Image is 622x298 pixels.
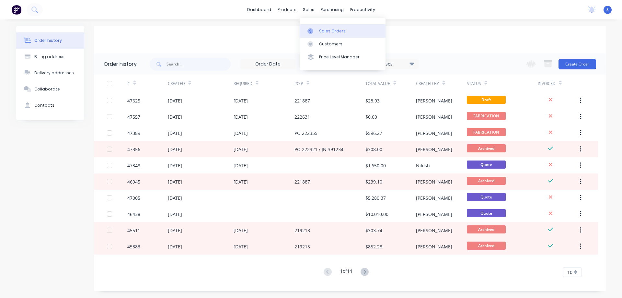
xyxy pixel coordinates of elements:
[467,75,538,92] div: Status
[416,162,430,169] div: Nilesh
[168,178,182,185] div: [DATE]
[567,269,572,276] span: 10
[467,81,481,87] div: Status
[365,130,382,137] div: $596.27
[347,5,378,15] div: productivity
[365,178,382,185] div: $239.10
[241,59,295,69] input: Order Date
[416,97,452,104] div: [PERSON_NAME]
[416,227,452,234] div: [PERSON_NAME]
[127,81,130,87] div: #
[467,225,506,233] span: Archived
[168,227,182,234] div: [DATE]
[294,81,303,87] div: PO #
[34,70,74,76] div: Delivery addresses
[365,243,382,250] div: $852.28
[294,146,343,153] div: PO 222321 / JN 391234
[127,97,140,104] div: 47625
[127,113,140,120] div: 47557
[416,211,452,218] div: [PERSON_NAME]
[168,195,182,201] div: [DATE]
[294,130,317,137] div: PO 222355
[416,178,452,185] div: [PERSON_NAME]
[168,211,182,218] div: [DATE]
[538,75,578,92] div: Invoiced
[168,75,234,92] div: Created
[168,146,182,153] div: [DATE]
[606,7,609,13] span: S
[416,130,452,137] div: [PERSON_NAME]
[234,97,248,104] div: [DATE]
[127,227,140,234] div: 45511
[234,243,248,250] div: [DATE]
[168,81,185,87] div: Created
[538,81,556,87] div: Invoiced
[300,5,317,15] div: sales
[365,195,386,201] div: $5,280.37
[244,5,274,15] a: dashboard
[365,81,390,87] div: Total Value
[234,227,248,234] div: [DATE]
[467,161,506,169] span: Quote
[467,144,506,152] span: Archived
[127,243,140,250] div: 45383
[467,209,506,217] span: Quote
[300,38,386,51] a: Customers
[294,75,365,92] div: PO #
[127,162,140,169] div: 47348
[365,97,380,104] div: $28.93
[294,97,310,104] div: 221887
[12,5,21,15] img: Factory
[365,113,377,120] div: $0.00
[416,243,452,250] div: [PERSON_NAME]
[168,113,182,120] div: [DATE]
[34,38,62,43] div: Order history
[234,146,248,153] div: [DATE]
[467,177,506,185] span: Archived
[127,146,140,153] div: 47356
[294,243,310,250] div: 219215
[16,32,84,49] button: Order history
[34,86,60,92] div: Collaborate
[168,162,182,169] div: [DATE]
[467,112,506,120] span: FABRICATION
[34,54,64,60] div: Billing address
[416,146,452,153] div: [PERSON_NAME]
[300,24,386,37] a: Sales Orders
[16,81,84,97] button: Collaborate
[364,60,418,67] div: 17 Statuses
[416,75,466,92] div: Created By
[294,113,310,120] div: 222631
[234,162,248,169] div: [DATE]
[168,130,182,137] div: [DATE]
[319,41,342,47] div: Customers
[467,128,506,136] span: FABRICATION
[127,75,168,92] div: #
[34,102,54,108] div: Contacts
[319,28,346,34] div: Sales Orders
[168,97,182,104] div: [DATE]
[559,59,596,69] button: Create Order
[127,195,140,201] div: 47005
[234,113,248,120] div: [DATE]
[294,227,310,234] div: 219213
[317,5,347,15] div: purchasing
[467,96,506,104] span: Draft
[167,58,231,71] input: Search...
[234,81,252,87] div: Required
[294,178,310,185] div: 221887
[340,268,352,277] div: 1 of 14
[365,227,382,234] div: $303.74
[127,130,140,137] div: 47389
[168,243,182,250] div: [DATE]
[319,54,360,60] div: Price Level Manager
[300,51,386,64] a: Price Level Manager
[16,49,84,65] button: Billing address
[416,113,452,120] div: [PERSON_NAME]
[416,81,439,87] div: Created By
[365,146,382,153] div: $308.00
[467,242,506,250] span: Archived
[365,75,416,92] div: Total Value
[234,130,248,137] div: [DATE]
[416,195,452,201] div: [PERSON_NAME]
